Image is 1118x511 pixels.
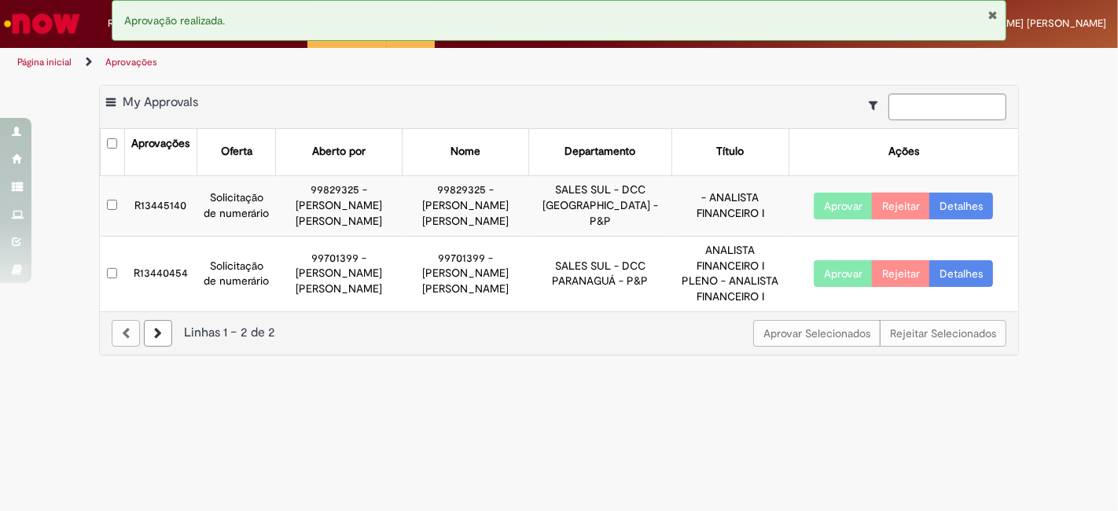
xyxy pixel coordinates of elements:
[929,260,993,287] a: Detalhes
[124,175,197,236] td: R13445140
[403,236,529,311] td: 99701399 - [PERSON_NAME] [PERSON_NAME]
[814,193,873,219] button: Aprovar
[12,48,734,77] ul: Trilhas de página
[17,56,72,68] a: Página inicial
[888,144,919,160] div: Ações
[872,260,930,287] button: Rejeitar
[929,193,993,219] a: Detalhes
[944,17,1106,30] span: [PERSON_NAME] [PERSON_NAME]
[276,175,403,236] td: 99829325 - [PERSON_NAME] [PERSON_NAME]
[716,144,744,160] div: Título
[108,16,163,31] span: Requisições
[123,94,198,110] span: My Approvals
[124,129,197,175] th: Aprovações
[312,144,366,160] div: Aberto por
[124,13,225,28] span: Aprovação realizada.
[112,324,1006,342] div: Linhas 1 − 2 de 2
[403,175,529,236] td: 99829325 - [PERSON_NAME] [PERSON_NAME]
[814,260,873,287] button: Aprovar
[869,100,885,111] i: Mostrar filtros para: Suas Solicitações
[872,193,930,219] button: Rejeitar
[124,236,197,311] td: R13440454
[197,236,276,311] td: Solicitação de numerário
[565,144,636,160] div: Departamento
[131,136,189,152] div: Aprovações
[2,8,83,39] img: ServiceNow
[672,236,789,311] td: ANALISTA FINANCEIRO I PLENO - ANALISTA FINANCEIRO I
[197,175,276,236] td: Solicitação de numerário
[276,236,403,311] td: 99701399 - [PERSON_NAME] [PERSON_NAME]
[105,56,157,68] a: Aprovações
[451,144,480,160] div: Nome
[528,175,671,236] td: SALES SUL - DCC [GEOGRAPHIC_DATA] - P&P
[672,175,789,236] td: - ANALISTA FINANCEIRO I
[221,144,252,160] div: Oferta
[987,9,998,21] button: Fechar Notificação
[528,236,671,311] td: SALES SUL - DCC PARANAGUÁ - P&P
